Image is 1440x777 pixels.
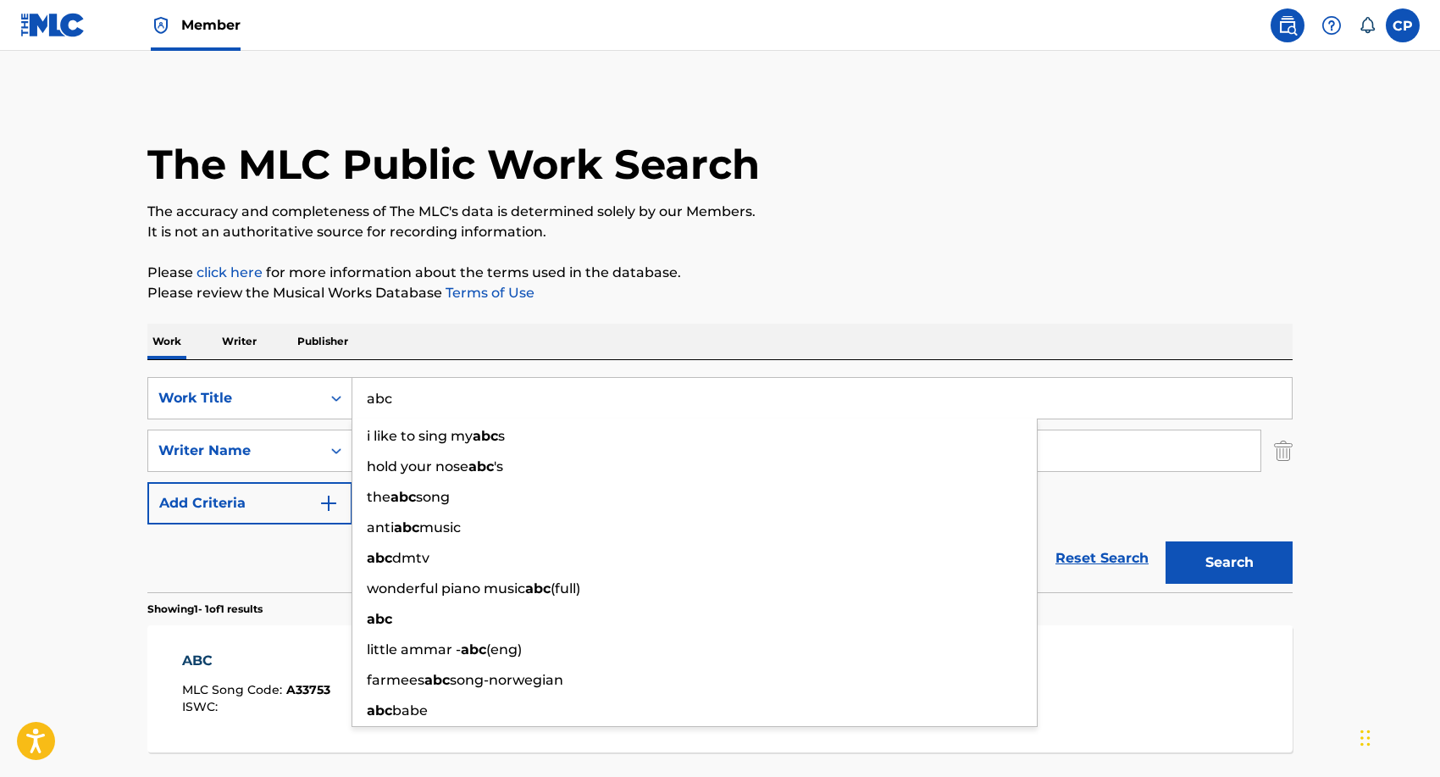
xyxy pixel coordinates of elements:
span: (full) [551,580,580,597]
strong: abc [394,519,419,536]
iframe: Chat Widget [1355,696,1440,777]
span: i like to sing my [367,428,473,444]
a: Terms of Use [442,285,534,301]
div: ABC [182,651,330,671]
div: Notifications [1359,17,1376,34]
span: Member [181,15,241,35]
strong: abc [367,702,392,719]
span: farmees [367,672,424,688]
button: Search [1166,541,1293,584]
span: (eng) [486,641,522,658]
a: Public Search [1271,8,1304,42]
div: Work Title [158,388,311,408]
strong: abc [525,580,551,597]
span: wonderful piano music [367,580,525,597]
img: 9d2ae6d4665cec9f34b9.svg [318,493,339,513]
span: MLC Song Code : [182,682,286,697]
span: little ammar - [367,641,461,658]
img: search [1277,15,1298,36]
div: User Menu [1386,8,1420,42]
a: Reset Search [1047,540,1157,577]
img: MLC Logo [20,13,86,37]
span: the [367,489,390,505]
a: click here [197,264,263,280]
div: Drag [1360,713,1371,763]
p: Writer [217,324,262,359]
h1: The MLC Public Work Search [147,139,760,190]
div: Writer Name [158,441,311,461]
div: Help [1315,8,1349,42]
form: Search Form [147,377,1293,592]
span: A33753 [286,682,330,697]
img: Delete Criterion [1274,430,1293,472]
span: dmtv [392,550,429,566]
p: Publisher [292,324,353,359]
p: The accuracy and completeness of The MLC's data is determined solely by our Members. [147,202,1293,222]
span: song [416,489,450,505]
span: babe [392,702,428,719]
p: Showing 1 - 1 of 1 results [147,602,263,617]
strong: abc [390,489,416,505]
strong: abc [468,458,494,475]
p: It is not an authoritative source for recording information. [147,222,1293,242]
strong: abc [367,611,392,627]
p: Work [147,324,186,359]
img: Top Rightsholder [151,15,171,36]
strong: abc [473,428,498,444]
strong: abc [424,672,450,688]
span: anti [367,519,394,536]
span: ISWC : [182,699,222,714]
p: Please for more information about the terms used in the database. [147,263,1293,283]
p: Please review the Musical Works Database [147,283,1293,303]
span: song-norwegian [450,672,563,688]
span: music [419,519,461,536]
span: s [498,428,505,444]
button: Add Criteria [147,482,352,524]
strong: abc [461,641,486,658]
img: help [1321,15,1342,36]
a: ABCMLC Song Code:A33753ISWC:Writers (2)[PERSON_NAME] [PERSON_NAME] [PERSON_NAME]Recording Artists... [147,625,1293,752]
span: 's [494,458,503,475]
iframe: Resource Center [1393,512,1440,648]
span: hold your nose [367,458,468,475]
strong: abc [367,550,392,566]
